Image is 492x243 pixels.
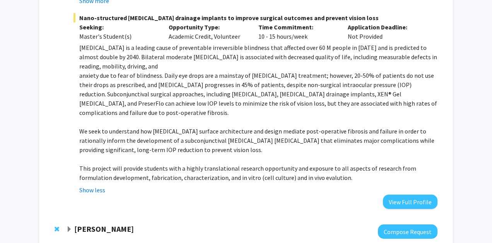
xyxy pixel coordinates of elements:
[342,22,432,41] div: Not Provided
[79,185,105,195] button: Show less
[6,208,33,237] iframe: Chat
[169,22,247,32] p: Opportunity Type:
[253,22,342,41] div: 10 - 15 hours/week
[79,164,437,182] p: This project will provide students with a highly translational research opportunity and exposure ...
[79,43,437,71] p: [MEDICAL_DATA] is a leading cause of preventable irreversible blindness that affected over 60 M p...
[79,71,437,117] p: anxiety due to fear of blindness. Daily eye drops are a mainstay of [MEDICAL_DATA] treatment; how...
[383,195,437,209] button: View Full Profile
[258,22,337,32] p: Time Commitment:
[348,22,426,32] p: Application Deadline:
[55,226,59,232] span: Remove Raj Mukherjee from bookmarks
[73,13,437,22] span: Nano-structured [MEDICAL_DATA] drainage implants to improve surgical outcomes and prevent vision ...
[378,224,437,239] button: Compose Request to Raj Mukherjee
[79,32,157,41] div: Master's Student(s)
[163,22,253,41] div: Academic Credit, Volunteer
[74,224,134,234] strong: [PERSON_NAME]
[66,226,72,233] span: Expand Raj Mukherjee Bookmark
[79,22,157,32] p: Seeking:
[79,127,437,154] p: We seek to understand how [MEDICAL_DATA] surface architecture and design mediate post-operative f...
